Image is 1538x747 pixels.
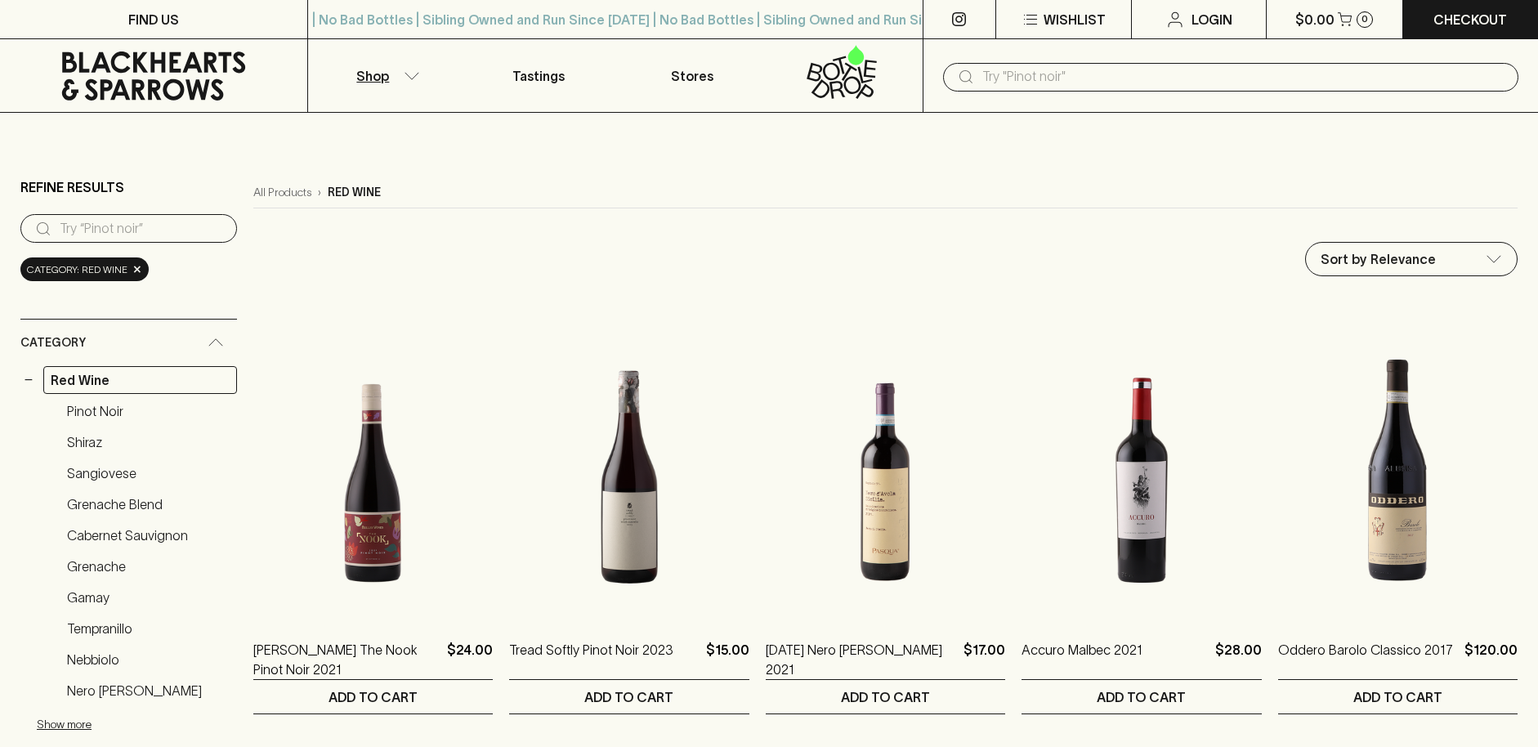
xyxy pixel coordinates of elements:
[462,39,615,112] a: Tastings
[1022,329,1261,615] img: Accuro Malbec 2021
[1361,15,1368,24] p: 0
[1022,640,1142,679] a: Accuro Malbec 2021
[963,640,1005,679] p: $17.00
[60,459,237,487] a: Sangiovese
[253,680,493,713] button: ADD TO CART
[20,177,124,197] p: Refine Results
[982,64,1505,90] input: Try "Pinot noir"
[615,39,769,112] a: Stores
[253,640,440,679] a: [PERSON_NAME] The Nook Pinot Noir 2021
[1215,640,1262,679] p: $28.00
[60,216,224,242] input: Try “Pinot noir”
[329,687,418,707] p: ADD TO CART
[20,372,37,388] button: −
[1278,329,1518,615] img: Oddero Barolo Classico 2017
[1022,680,1261,713] button: ADD TO CART
[27,262,127,278] span: Category: red wine
[1433,10,1507,29] p: Checkout
[20,333,86,353] span: Category
[1278,640,1453,679] a: Oddero Barolo Classico 2017
[1353,687,1442,707] p: ADD TO CART
[1295,10,1335,29] p: $0.00
[1192,10,1232,29] p: Login
[1097,687,1186,707] p: ADD TO CART
[1044,10,1106,29] p: Wishlist
[60,552,237,580] a: Grenache
[509,680,749,713] button: ADD TO CART
[328,184,381,201] p: red wine
[20,320,237,366] div: Category
[60,646,237,673] a: Nebbiolo
[447,640,493,679] p: $24.00
[132,261,142,278] span: ×
[37,708,251,741] button: Show more
[60,397,237,425] a: Pinot Noir
[1321,249,1436,269] p: Sort by Relevance
[60,490,237,518] a: Grenache Blend
[253,184,311,201] a: All Products
[1278,680,1518,713] button: ADD TO CART
[60,521,237,549] a: Cabernet Sauvignon
[509,329,749,615] img: Tread Softly Pinot Noir 2023
[308,39,462,112] button: Shop
[509,640,673,679] a: Tread Softly Pinot Noir 2023
[356,66,389,86] p: Shop
[766,680,1005,713] button: ADD TO CART
[1306,243,1517,275] div: Sort by Relevance
[253,329,493,615] img: Buller The Nook Pinot Noir 2021
[584,687,673,707] p: ADD TO CART
[60,584,237,611] a: Gamay
[766,329,1005,615] img: Pasqua Nero d'Avola 2021
[671,66,713,86] p: Stores
[841,687,930,707] p: ADD TO CART
[43,366,237,394] a: Red Wine
[512,66,565,86] p: Tastings
[60,428,237,456] a: Shiraz
[128,10,179,29] p: FIND US
[60,677,237,705] a: Nero [PERSON_NAME]
[706,640,749,679] p: $15.00
[1464,640,1518,679] p: $120.00
[766,640,957,679] a: [DATE] Nero [PERSON_NAME] 2021
[60,615,237,642] a: Tempranillo
[318,184,321,201] p: ›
